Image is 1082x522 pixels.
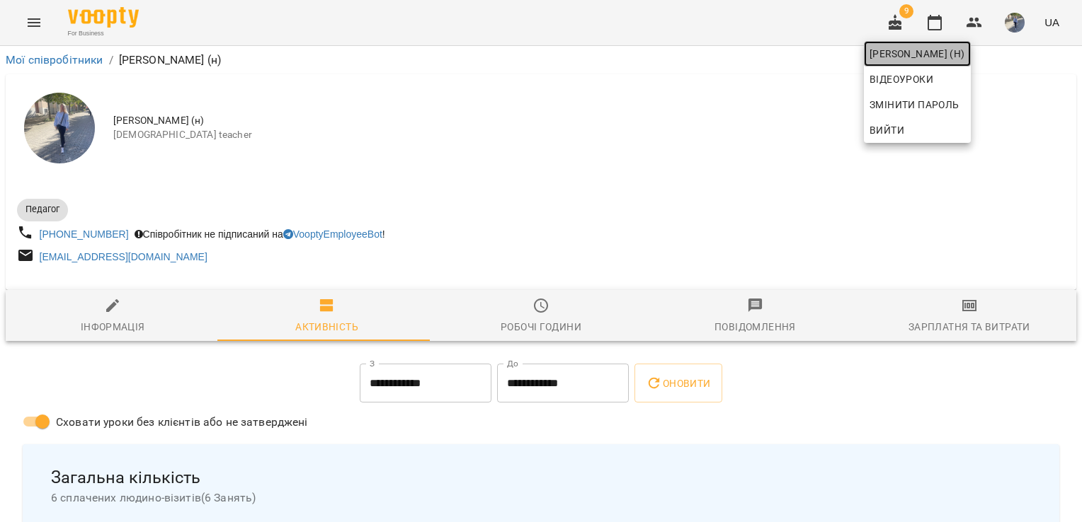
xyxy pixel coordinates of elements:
[870,96,965,113] span: Змінити пароль
[864,66,939,92] a: Відеоуроки
[864,92,971,117] a: Змінити пароль
[870,122,904,139] span: Вийти
[870,71,933,88] span: Відеоуроки
[864,117,971,143] button: Вийти
[870,45,965,62] span: [PERSON_NAME] (н)
[864,41,971,66] a: [PERSON_NAME] (н)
